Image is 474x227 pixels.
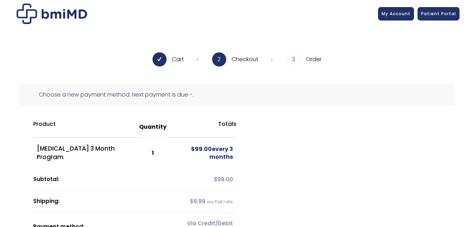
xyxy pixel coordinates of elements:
th: Totals [167,117,236,138]
span: $ [190,198,193,205]
li: Order [287,52,322,66]
span: $ [214,176,217,183]
span: 99.00 [214,176,233,183]
a: My Account [378,7,414,21]
span: 9.99 [190,198,205,205]
small: via Flat rate [207,199,233,205]
th: Shipping: [33,191,167,213]
span: 3 [287,52,301,66]
td: every 3 months [167,138,236,169]
span: My Account [382,11,410,17]
span: Patient Portal [421,11,456,17]
span: 2 [212,52,226,66]
li: Checkout [212,52,272,66]
th: Subtotal: [33,169,167,191]
span: 99.00 [191,145,212,153]
li: Cart [152,52,198,66]
div: Choose a new payment method. Next payment is due -. [19,84,455,105]
span: $ [191,145,195,153]
th: Product [33,117,139,138]
th: Quantity [139,117,167,138]
td: 1 [139,138,167,169]
img: Checkout [17,4,87,24]
a: Patient Portal [418,7,460,21]
td: [MEDICAL_DATA] 3 Month Program [33,138,139,169]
